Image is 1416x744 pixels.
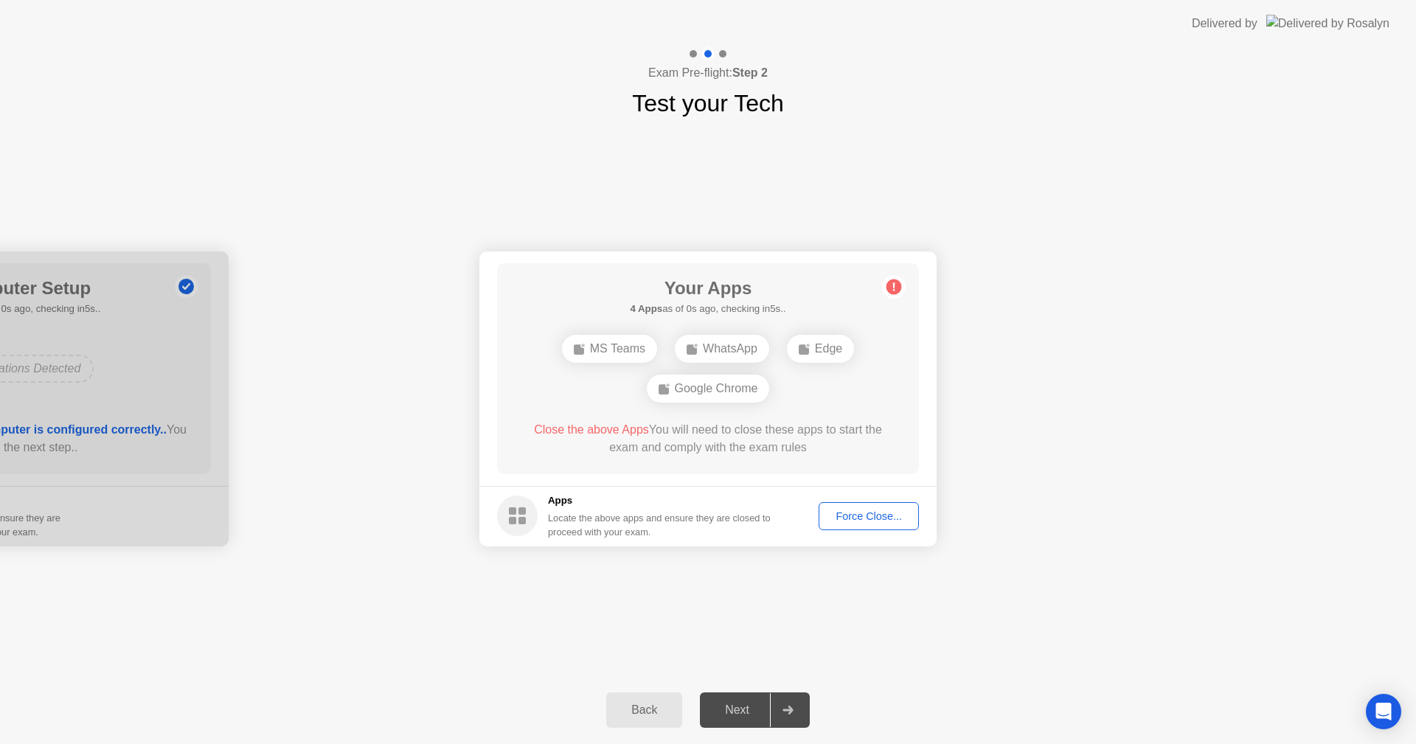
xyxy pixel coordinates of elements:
div: Locate the above apps and ensure they are closed to proceed with your exam. [548,511,771,539]
b: Step 2 [732,66,768,79]
div: Edge [787,335,854,363]
h5: Apps [548,493,771,508]
img: Delivered by Rosalyn [1266,15,1389,32]
div: You will need to close these apps to start the exam and comply with the exam rules [518,421,898,456]
h1: Test your Tech [632,86,784,121]
div: Google Chrome [647,375,770,403]
span: Close the above Apps [534,423,649,436]
h4: Exam Pre-flight: [648,64,768,82]
button: Next [700,692,810,728]
div: Back [611,703,678,717]
div: WhatsApp [675,335,769,363]
h5: as of 0s ago, checking in5s.. [630,302,785,316]
div: MS Teams [562,335,657,363]
button: Force Close... [819,502,919,530]
div: Open Intercom Messenger [1366,694,1401,729]
div: Force Close... [824,510,914,522]
b: 4 Apps [630,303,662,314]
button: Back [606,692,682,728]
div: Delivered by [1192,15,1257,32]
div: Next [704,703,770,717]
h1: Your Apps [630,275,785,302]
